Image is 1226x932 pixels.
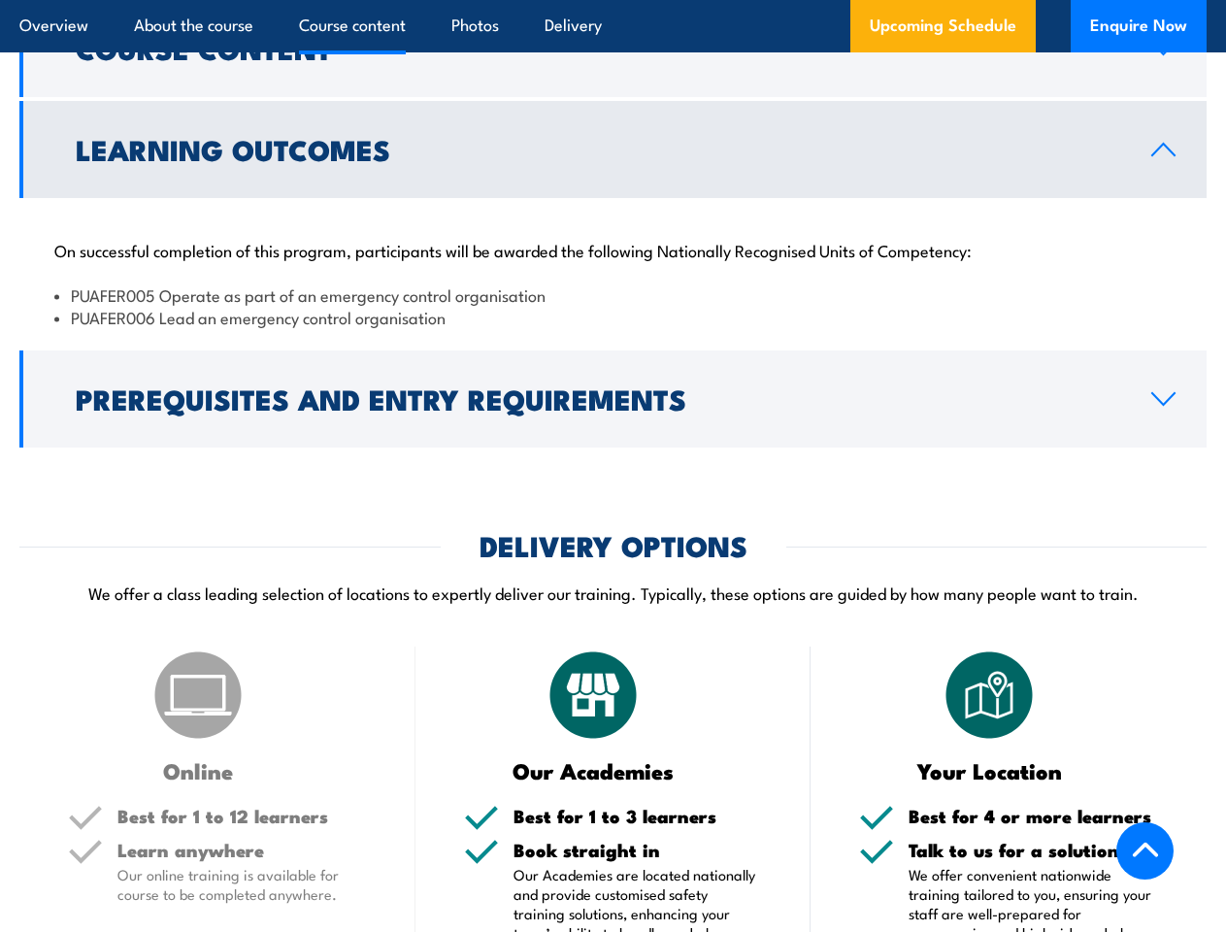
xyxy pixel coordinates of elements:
[464,759,724,782] h3: Our Academies
[54,240,1172,259] p: On successful completion of this program, participants will be awarded the following Nationally R...
[54,283,1172,306] li: PUAFER005 Operate as part of an emergency control organisation
[859,759,1119,782] h3: Your Location
[514,807,763,825] h5: Best for 1 to 3 learners
[909,841,1158,859] h5: Talk to us for a solution
[514,841,763,859] h5: Book straight in
[909,807,1158,825] h5: Best for 4 or more learners
[117,865,367,904] p: Our online training is available for course to be completed anywhere.
[117,807,367,825] h5: Best for 1 to 12 learners
[19,350,1207,448] a: Prerequisites and Entry Requirements
[19,101,1207,198] a: Learning Outcomes
[68,759,328,782] h3: Online
[76,35,1120,60] h2: Course Content
[117,841,367,859] h5: Learn anywhere
[480,532,747,557] h2: DELIVERY OPTIONS
[76,385,1120,411] h2: Prerequisites and Entry Requirements
[76,136,1120,161] h2: Learning Outcomes
[19,582,1207,604] p: We offer a class leading selection of locations to expertly deliver our training. Typically, thes...
[54,306,1172,328] li: PUAFER006 Lead an emergency control organisation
